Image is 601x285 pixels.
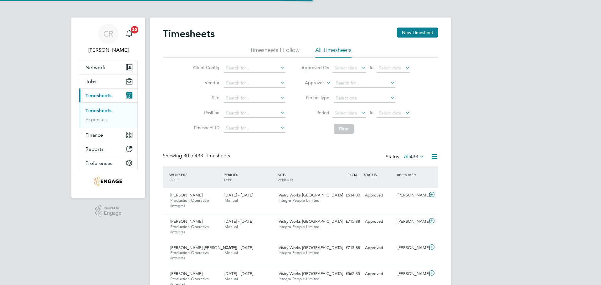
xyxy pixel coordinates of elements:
[163,153,231,159] div: Showing
[170,224,209,235] span: Production Operative (Integra)
[279,276,320,282] span: Integra People Limited
[94,176,122,186] img: integrapeople-logo-retina.png
[79,176,138,186] a: Go to home page
[276,169,330,185] div: SITE
[395,216,428,227] div: [PERSON_NAME]
[386,153,426,161] div: Status
[362,169,395,180] div: STATUS
[85,79,96,84] span: Jobs
[104,211,121,216] span: Engage
[379,65,401,71] span: Select date
[224,94,285,103] input: Search for...
[85,146,104,152] span: Reports
[79,128,137,142] button: Finance
[330,269,362,279] div: £562.35
[71,18,145,198] nav: Main navigation
[334,94,395,103] input: Select one
[362,216,395,227] div: Approved
[85,132,103,138] span: Finance
[79,46,138,54] span: Caitlin Rae
[367,64,375,72] span: To
[104,205,121,211] span: Powered by
[224,219,253,224] span: [DATE] - [DATE]
[170,219,203,224] span: [PERSON_NAME]
[397,28,438,38] button: New Timesheet
[404,154,424,160] label: All
[279,219,343,224] span: Vistry Works [GEOGRAPHIC_DATA]
[330,190,362,201] div: £534.00
[379,110,401,116] span: Select date
[279,250,320,255] span: Integra People Limited
[362,243,395,253] div: Approved
[395,269,428,279] div: [PERSON_NAME]
[223,177,232,182] span: TYPE
[191,80,219,85] label: Vendor
[224,109,285,118] input: Search for...
[222,169,276,185] div: PERIOD
[301,65,329,70] label: Approved On
[279,192,343,198] span: Vistry Works [GEOGRAPHIC_DATA]
[163,28,215,40] h2: Timesheets
[79,24,138,54] a: CR[PERSON_NAME]
[79,74,137,88] button: Jobs
[131,26,138,33] span: 20
[301,110,329,115] label: Period
[103,30,113,38] span: CR
[224,224,238,229] span: Manual
[85,93,111,99] span: Timesheets
[410,154,418,160] span: 433
[170,192,203,198] span: [PERSON_NAME]
[278,177,293,182] span: VENDOR
[335,65,357,71] span: Select date
[367,109,375,117] span: To
[95,205,122,217] a: Powered byEngage
[79,102,137,128] div: Timesheets
[224,192,253,198] span: [DATE] - [DATE]
[191,65,219,70] label: Client Config
[279,245,343,250] span: Vistry Works [GEOGRAPHIC_DATA]
[362,190,395,201] div: Approved
[79,142,137,156] button: Reports
[296,80,324,86] label: Approver
[334,79,395,88] input: Search for...
[170,198,209,208] span: Production Operative (Integra)
[224,124,285,133] input: Search for...
[224,79,285,88] input: Search for...
[183,153,195,159] span: 30 of
[362,269,395,279] div: Approved
[395,243,428,253] div: [PERSON_NAME]
[85,64,105,70] span: Network
[224,276,238,282] span: Manual
[79,156,137,170] button: Preferences
[79,60,137,74] button: Network
[224,271,253,276] span: [DATE] - [DATE]
[85,108,111,114] a: Timesheets
[224,198,238,203] span: Manual
[170,271,203,276] span: [PERSON_NAME]
[170,245,236,250] span: [PERSON_NAME] [PERSON_NAME]
[301,95,329,100] label: Period Type
[224,245,253,250] span: [DATE] - [DATE]
[191,95,219,100] label: Site
[123,24,136,44] a: 20
[348,172,359,177] span: TOTAL
[224,250,238,255] span: Manual
[279,224,320,229] span: Integra People Limited
[330,216,362,227] div: £715.88
[85,116,107,122] a: Expenses
[169,177,179,182] span: ROLE
[79,89,137,102] button: Timesheets
[170,250,209,261] span: Production Operative (Integra)
[183,153,230,159] span: 433 Timesheets
[224,64,285,73] input: Search for...
[395,169,428,180] div: APPROVER
[85,160,112,166] span: Preferences
[279,271,343,276] span: Vistry Works [GEOGRAPHIC_DATA]
[395,190,428,201] div: [PERSON_NAME]
[279,198,320,203] span: Integra People Limited
[285,172,286,177] span: /
[168,169,222,185] div: WORKER
[191,110,219,115] label: Position
[330,243,362,253] div: £715.88
[185,172,187,177] span: /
